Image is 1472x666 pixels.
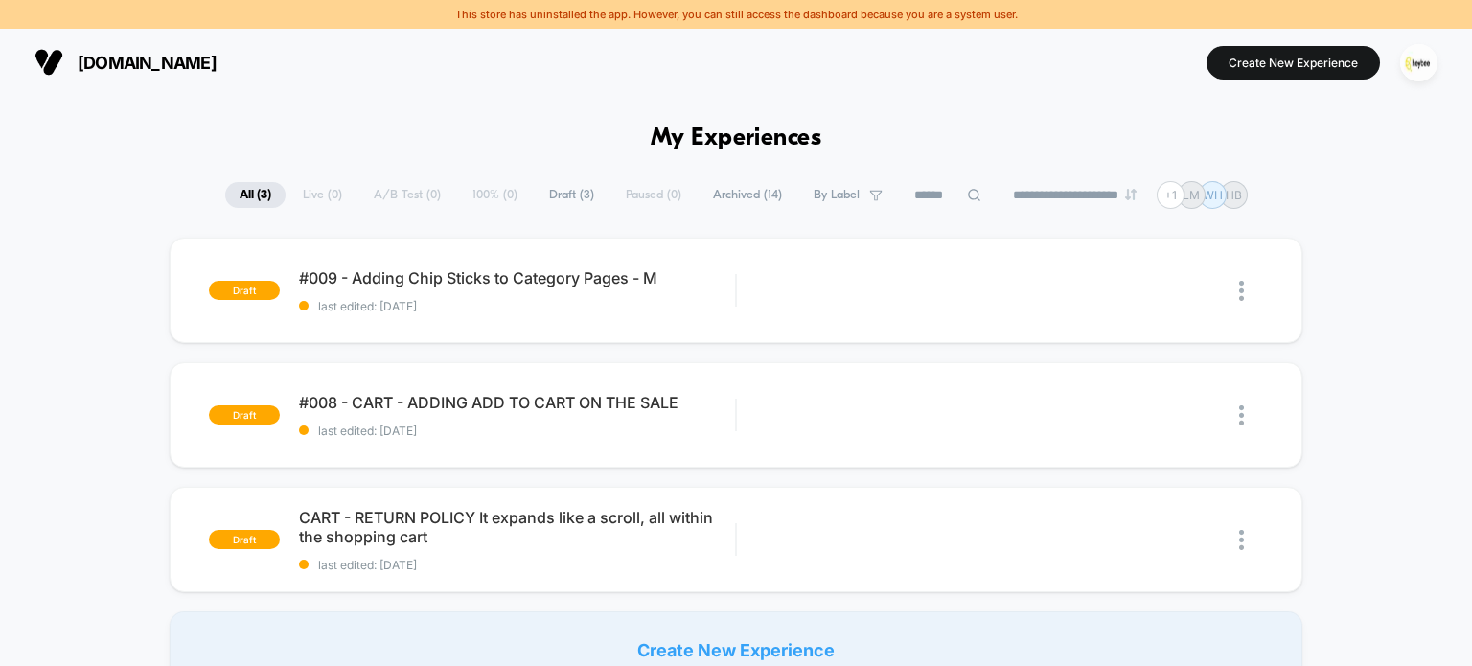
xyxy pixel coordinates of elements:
span: Archived ( 14 ) [699,182,796,208]
span: By Label [814,188,860,202]
p: WH [1203,188,1223,202]
span: Draft ( 3 ) [535,182,609,208]
img: end [1125,189,1137,200]
span: draft [209,530,280,549]
button: [DOMAIN_NAME] [29,47,222,78]
span: All ( 3 ) [225,182,286,208]
button: Create New Experience [1207,46,1380,80]
img: ppic [1400,44,1437,81]
span: draft [209,405,280,425]
img: close [1239,530,1244,550]
span: last edited: [DATE] [299,558,736,572]
img: Visually logo [34,48,63,77]
span: CART - RETURN POLICY It expands like a scroll, all within the shopping cart [299,508,736,546]
img: close [1239,405,1244,425]
span: last edited: [DATE] [299,299,736,313]
div: + 1 [1157,181,1184,209]
span: #008 - CART - ADDING ADD TO CART ON THE SALE [299,393,736,412]
img: close [1239,281,1244,301]
button: ppic [1394,43,1443,82]
p: HB [1226,188,1242,202]
span: [DOMAIN_NAME] [78,53,217,73]
p: LM [1183,188,1200,202]
h1: My Experiences [651,125,822,152]
span: draft [209,281,280,300]
span: #009 - Adding Chip Sticks to Category Pages - M [299,268,736,287]
span: last edited: [DATE] [299,424,736,438]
